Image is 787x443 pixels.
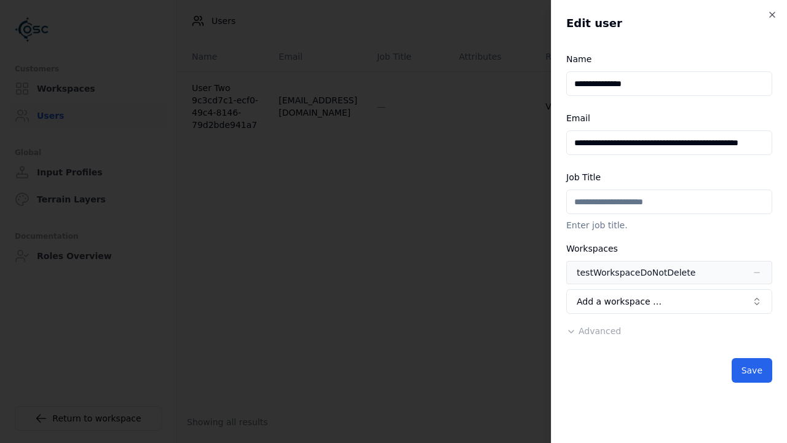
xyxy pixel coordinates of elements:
div: testWorkspaceDoNotDelete [577,266,695,279]
button: Save [732,358,772,383]
p: Enter job title. [566,219,772,231]
h2: Edit user [566,15,772,32]
label: Name [566,54,591,64]
button: Advanced [566,325,621,337]
span: Add a workspace … [577,295,662,308]
span: Advanced [579,326,621,336]
label: Email [566,113,590,123]
label: Job Title [566,172,601,182]
label: Workspaces [566,244,618,253]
